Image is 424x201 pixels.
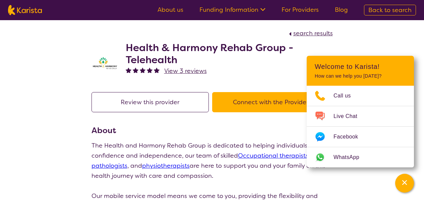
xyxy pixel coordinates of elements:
[164,66,207,76] a: View 3 reviews
[334,91,359,101] span: Call us
[158,6,183,14] a: About us
[307,147,414,167] a: Web link opens in a new tab.
[315,63,406,71] h2: Welcome to Karista!
[364,5,416,15] a: Back to search
[315,73,406,79] p: How can we help you [DATE]?
[126,67,131,73] img: fullstar
[335,6,348,14] a: Blog
[287,29,333,37] a: search results
[126,42,333,66] h2: Health & Harmony Rehab Group - Telehealth
[92,124,333,136] h3: About
[92,92,209,112] button: Review this provider
[147,67,153,73] img: fullstar
[142,162,190,170] a: physiotherapists
[92,56,118,70] img: ztak9tblhgtrn1fit8ap.png
[307,86,414,167] ul: Choose channel
[334,111,365,121] span: Live Chat
[140,67,145,73] img: fullstar
[282,6,319,14] a: For Providers
[164,67,207,75] span: View 3 reviews
[334,152,367,162] span: WhatsApp
[238,152,308,160] a: Occupational therapists
[92,140,333,181] p: The Health and Harmony Rehab Group is dedicated to helping individuals live with confidence and i...
[212,98,333,106] a: Connect with the Provider
[307,56,414,167] div: Channel Menu
[8,5,42,15] img: Karista logo
[92,98,212,106] a: Review this provider
[199,6,265,14] a: Funding Information
[395,174,414,193] button: Channel Menu
[293,29,333,37] span: search results
[212,92,329,112] button: Connect with the Provider
[154,67,160,73] img: fullstar
[334,132,366,142] span: Facebook
[133,67,138,73] img: fullstar
[368,6,412,14] span: Back to search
